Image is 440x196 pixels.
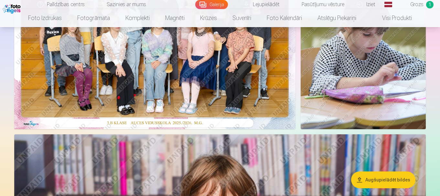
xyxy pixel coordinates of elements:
a: Krūzes [192,9,225,27]
a: Suvenīri [225,9,259,27]
a: Visi produkti [364,9,420,27]
a: Fotogrāmata [70,9,118,27]
a: Atslēgu piekariņi [310,9,364,27]
button: Augšupielādēt bildes [351,171,415,188]
a: Komplekti [118,9,157,27]
a: Foto izdrukas [20,9,70,27]
a: Foto kalendāri [259,9,310,27]
span: 1 [426,1,434,8]
a: Magnēti [157,9,192,27]
span: Grozs [410,1,424,8]
img: /fa1 [3,3,22,14]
